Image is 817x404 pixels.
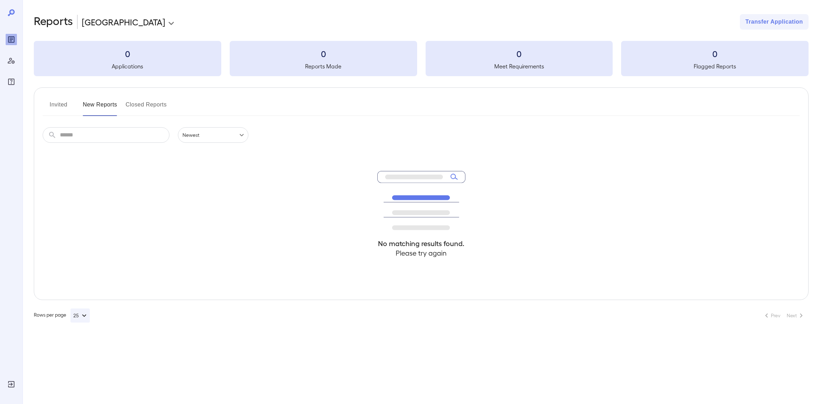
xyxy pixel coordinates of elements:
[426,62,613,71] h5: Meet Requirements
[83,99,117,116] button: New Reports
[82,16,165,27] p: [GEOGRAPHIC_DATA]
[34,48,221,59] h3: 0
[377,239,465,248] h4: No matching results found.
[70,308,90,323] button: 25
[43,99,74,116] button: Invited
[178,127,248,143] div: Newest
[34,308,90,323] div: Rows per page
[6,379,17,390] div: Log Out
[740,14,809,30] button: Transfer Application
[6,34,17,45] div: Reports
[621,62,809,71] h5: Flagged Reports
[230,62,417,71] h5: Reports Made
[34,62,221,71] h5: Applications
[6,76,17,87] div: FAQ
[230,48,417,59] h3: 0
[126,99,167,116] button: Closed Reports
[34,14,73,30] h2: Reports
[759,310,809,321] nav: pagination navigation
[426,48,613,59] h3: 0
[621,48,809,59] h3: 0
[6,55,17,66] div: Manage Users
[34,41,809,76] summary: 0Applications0Reports Made0Meet Requirements0Flagged Reports
[377,248,465,258] h4: Please try again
